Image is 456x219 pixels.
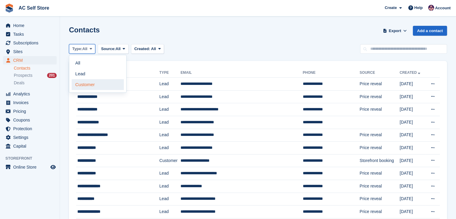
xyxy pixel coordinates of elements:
a: menu [3,21,57,30]
a: menu [3,163,57,171]
span: Created: [134,46,150,51]
td: [DATE] [400,78,425,91]
td: Lead [159,167,181,180]
button: Created: All [131,44,164,54]
span: CRM [13,56,49,64]
span: Settings [13,133,49,142]
td: Price reveal [359,167,399,180]
span: Protection [13,124,49,133]
a: menu [3,142,57,150]
td: Price reveal [359,78,399,91]
th: Source [359,68,399,78]
a: Contacts [14,65,57,71]
span: Source: [101,46,115,52]
button: Type: All [69,44,95,54]
td: Lead [159,205,181,218]
a: menu [3,47,57,56]
td: [DATE] [400,167,425,180]
a: Add a contact [413,26,447,36]
td: Price reveal [359,180,399,193]
td: Lead [159,180,181,193]
span: Analytics [13,90,49,98]
span: All [116,46,121,52]
td: Price reveal [359,103,399,116]
td: Customer [159,154,181,167]
span: Export [389,28,401,34]
td: Lead [159,129,181,142]
span: All [82,46,88,52]
span: Account [435,5,451,11]
a: menu [3,116,57,124]
img: Ted Cox [428,5,434,11]
button: Export [382,26,408,36]
td: [DATE] [400,154,425,167]
span: Prospects [14,73,32,78]
th: Email [180,68,303,78]
td: [DATE] [400,142,425,154]
td: Price reveal [359,193,399,205]
span: Help [414,5,423,11]
a: Preview store [49,163,57,171]
td: Lead [159,103,181,116]
button: Source: All [98,44,129,54]
td: Lead [159,78,181,91]
span: Home [13,21,49,30]
span: Sites [13,47,49,56]
td: [DATE] [400,180,425,193]
td: Price reveal [359,129,399,142]
th: Phone [303,68,360,78]
td: [DATE] [400,193,425,205]
a: menu [3,107,57,115]
td: Price reveal [359,142,399,154]
td: Storefront booking [359,154,399,167]
a: Prospects 201 [14,72,57,79]
a: menu [3,56,57,64]
td: Price reveal [359,90,399,103]
span: Storefront [5,155,60,161]
td: [DATE] [400,129,425,142]
td: [DATE] [400,116,425,129]
a: menu [3,90,57,98]
span: Coupons [13,116,49,124]
span: Tasks [13,30,49,38]
div: 201 [47,73,57,78]
a: Created [400,70,422,75]
td: [DATE] [400,205,425,218]
a: menu [3,124,57,133]
td: Price reveal [359,205,399,218]
a: menu [3,98,57,107]
span: Type: [72,46,82,52]
td: Lead [159,90,181,103]
a: AC Self Store [16,3,52,13]
a: menu [3,30,57,38]
a: All [72,58,124,68]
a: menu [3,39,57,47]
td: Lead [159,142,181,154]
td: [DATE] [400,103,425,116]
a: Customer [72,79,124,90]
span: Deals [14,80,25,86]
span: Pricing [13,107,49,115]
span: Create [385,5,397,11]
span: Subscriptions [13,39,49,47]
th: Type [159,68,181,78]
td: Lead [159,193,181,205]
a: menu [3,133,57,142]
img: stora-icon-8386f47178a22dfd0bd8f6a31ec36ba5ce8667c1dd55bd0f319d3a0aa187defe.svg [5,4,14,13]
span: Capital [13,142,49,150]
a: Deals [14,80,57,86]
a: Lead [72,68,124,79]
td: [DATE] [400,90,425,103]
span: Online Store [13,163,49,171]
td: Lead [159,116,181,129]
h1: Contacts [69,26,100,34]
span: Invoices [13,98,49,107]
span: All [151,46,156,51]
